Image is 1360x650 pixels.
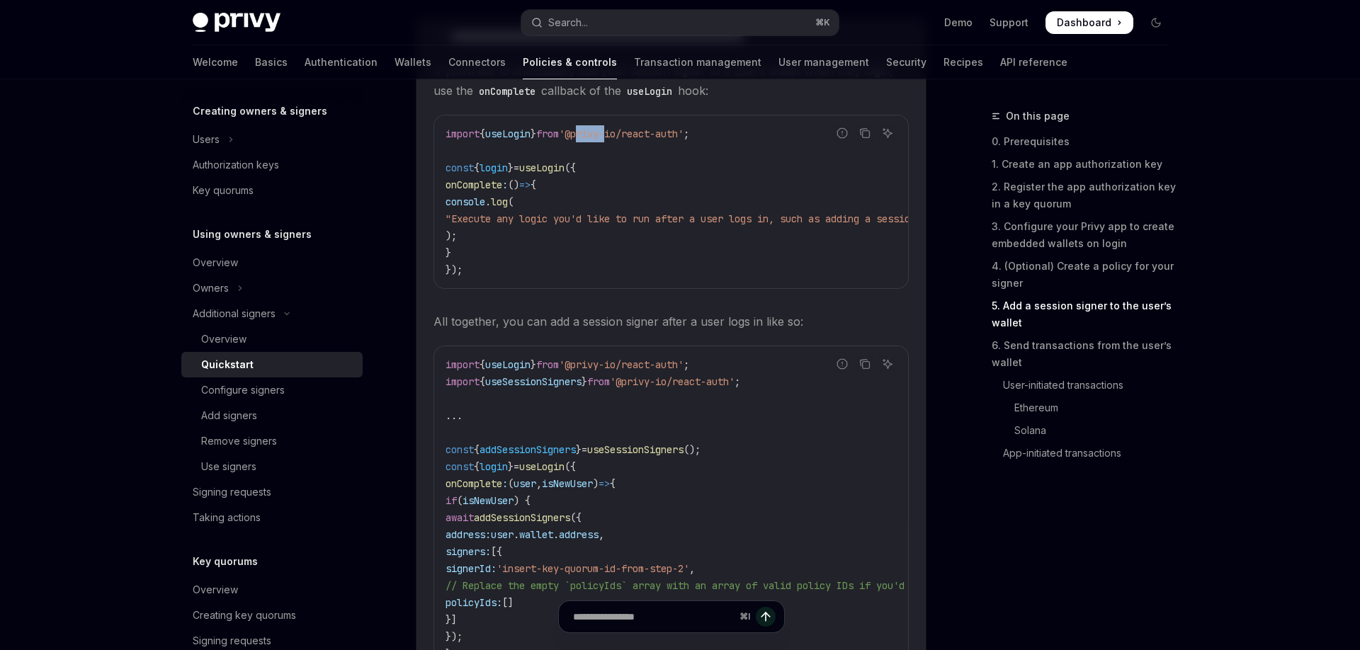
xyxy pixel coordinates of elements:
span: "Execute any logic you'd like to run after a user logs in, such as adding a session signer" [446,212,961,225]
code: useLogin [621,84,678,99]
span: { [480,358,485,371]
span: ({ [565,460,576,473]
div: Configure signers [201,382,285,399]
button: Toggle Owners section [181,275,363,301]
button: Ask AI [878,124,897,142]
span: const [446,443,474,456]
span: ) [593,477,599,490]
button: Copy the contents from the code block [856,355,874,373]
a: Add signers [181,403,363,428]
h5: Using owners & signers [193,226,312,243]
div: Quickstart [201,356,254,373]
img: dark logo [193,13,280,33]
span: addSessionSigners [480,443,576,456]
a: Policies & controls [523,45,617,79]
div: Signing requests [193,484,271,501]
span: } [446,246,451,259]
a: User-initiated transactions [992,374,1179,397]
span: import [446,358,480,371]
div: Creating key quorums [193,607,296,624]
a: Authentication [305,45,378,79]
span: } [531,127,536,140]
div: Taking actions [193,509,261,526]
span: useSessionSigners [587,443,684,456]
span: ; [684,127,689,140]
a: Configure signers [181,377,363,403]
span: (); [684,443,701,456]
span: useLogin [485,358,531,371]
button: Copy the contents from the code block [856,124,874,142]
span: '@privy-io/react-auth' [559,358,684,371]
span: useLogin [519,161,565,174]
a: Signing requests [181,479,363,505]
span: . [485,195,491,208]
div: Key quorums [193,182,254,199]
a: Recipes [943,45,983,79]
span: log [491,195,508,208]
span: . [514,528,519,541]
span: = [514,161,519,174]
button: Ask AI [878,355,897,373]
span: If you’d like to immediately add your session signer to a user’s wallet when they login, use the ... [433,61,909,101]
span: wallet [519,528,553,541]
span: ... [446,409,463,422]
span: login [480,460,508,473]
span: policyIds: [446,596,502,609]
div: Users [193,131,220,148]
span: '@privy-io/react-auth' [559,127,684,140]
span: from [536,127,559,140]
a: Solana [992,419,1179,442]
span: address: [446,528,491,541]
a: Overview [181,577,363,603]
a: 4. (Optional) Create a policy for your signer [992,255,1179,295]
span: => [599,477,610,490]
span: () [508,178,519,191]
span: ({ [570,511,582,524]
span: signerId: [446,562,497,575]
span: user [491,528,514,541]
a: Overview [181,326,363,352]
button: Send message [756,607,776,627]
span: Dashboard [1057,16,1111,30]
span: , [689,562,695,575]
span: await [446,511,474,524]
span: [{ [491,545,502,558]
div: Overview [201,331,246,348]
a: Wallets [395,45,431,79]
a: Connectors [448,45,506,79]
div: Use signers [201,458,256,475]
span: = [514,460,519,473]
span: = [582,443,587,456]
span: ; [684,358,689,371]
span: } [508,460,514,473]
a: Overview [181,250,363,275]
span: login [480,161,508,174]
span: onComplete [446,178,502,191]
a: Quickstart [181,352,363,377]
span: ⌘ K [815,17,830,28]
span: { [474,443,480,456]
span: addSessionSigners [474,511,570,524]
span: signers: [446,545,491,558]
span: const [446,161,474,174]
a: 0. Prerequisites [992,130,1179,153]
span: ); [446,229,457,242]
span: 'insert-key-quorum-id-from-step-2' [497,562,689,575]
span: } [531,358,536,371]
a: 6. Send transactions from the user’s wallet [992,334,1179,374]
a: 5. Add a session signer to the user’s wallet [992,295,1179,334]
span: : [502,477,508,490]
a: User management [778,45,869,79]
span: { [480,127,485,140]
span: useSessionSigners [485,375,582,388]
span: { [610,477,616,490]
button: Toggle Users section [181,127,363,152]
span: On this page [1006,108,1070,125]
a: Welcome [193,45,238,79]
span: import [446,127,480,140]
code: onComplete [473,84,541,99]
button: Toggle Additional signers section [181,301,363,326]
a: Dashboard [1045,11,1133,34]
div: Owners [193,280,229,297]
span: . [553,528,559,541]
